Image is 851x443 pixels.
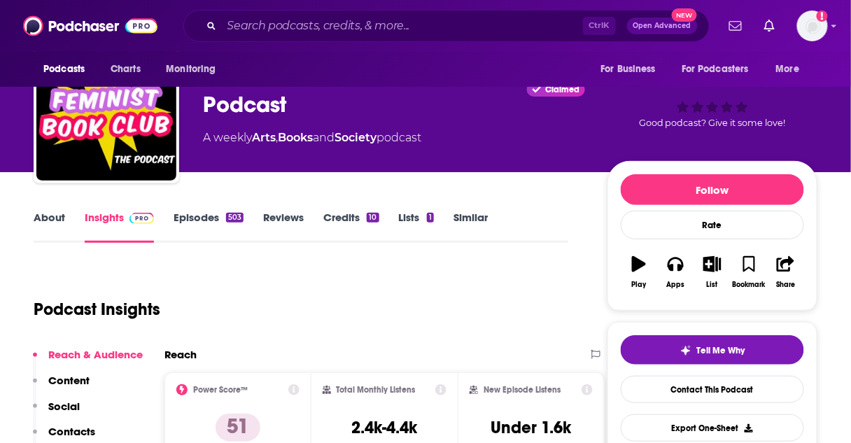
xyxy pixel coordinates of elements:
[48,348,143,361] p: Reach & Audience
[817,10,828,22] svg: Add a profile image
[724,14,747,38] a: Show notifications dropdown
[367,213,379,223] div: 10
[193,385,248,395] h2: Power Score™
[453,211,488,243] a: Similar
[776,59,800,79] span: More
[313,131,335,144] span: and
[731,247,767,297] button: Bookmark
[627,17,698,34] button: Open AdvancedNew
[226,213,244,223] div: 503
[583,17,616,35] span: Ctrl K
[632,281,647,289] div: Play
[797,10,828,41] span: Logged in as ereardon
[776,281,795,289] div: Share
[174,211,244,243] a: Episodes503
[263,211,304,243] a: Reviews
[682,59,749,79] span: For Podcasters
[768,247,804,297] button: Share
[672,8,697,22] span: New
[222,15,583,37] input: Search podcasts, credits, & more...
[759,14,780,38] a: Show notifications dropdown
[621,247,657,297] button: Play
[694,247,731,297] button: List
[216,414,260,442] p: 51
[600,59,656,79] span: For Business
[697,345,745,356] span: Tell Me Why
[23,13,157,39] img: Podchaser - Follow, Share and Rate Podcasts
[427,213,434,223] div: 1
[657,247,694,297] button: Apps
[797,10,828,41] button: Show profile menu
[621,376,804,403] a: Contact This Podcast
[166,59,216,79] span: Monitoring
[48,400,80,413] p: Social
[203,129,421,146] div: A weekly podcast
[667,281,685,289] div: Apps
[335,131,377,144] a: Society
[276,131,278,144] span: ,
[607,50,817,137] div: 51Good podcast? Give it some love!
[797,10,828,41] img: User Profile
[101,56,149,83] a: Charts
[48,425,95,438] p: Contacts
[337,385,416,395] h2: Total Monthly Listens
[633,22,691,29] span: Open Advanced
[621,414,804,442] button: Export One-Sheet
[621,211,804,239] div: Rate
[34,211,65,243] a: About
[545,86,579,93] span: Claimed
[491,417,571,438] h3: Under 1.6k
[278,131,313,144] a: Books
[591,56,673,83] button: open menu
[707,281,718,289] div: List
[85,211,154,243] a: InsightsPodchaser Pro
[733,281,766,289] div: Bookmark
[36,41,176,181] img: Feminist Book Club: The Podcast
[129,213,154,224] img: Podchaser Pro
[766,56,817,83] button: open menu
[111,59,141,79] span: Charts
[484,385,561,395] h2: New Episode Listens
[156,56,234,83] button: open menu
[621,335,804,365] button: tell me why sparkleTell Me Why
[351,417,417,438] h3: 2.4k-4.4k
[183,10,710,42] div: Search podcasts, credits, & more...
[34,56,103,83] button: open menu
[399,211,434,243] a: Lists1
[673,56,769,83] button: open menu
[323,211,379,243] a: Credits10
[33,374,90,400] button: Content
[34,299,160,320] h1: Podcast Insights
[621,174,804,205] button: Follow
[33,400,80,426] button: Social
[48,374,90,387] p: Content
[252,131,276,144] a: Arts
[33,348,143,374] button: Reach & Audience
[43,59,85,79] span: Podcasts
[164,348,197,361] h2: Reach
[639,118,786,128] span: Good podcast? Give it some love!
[680,345,691,356] img: tell me why sparkle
